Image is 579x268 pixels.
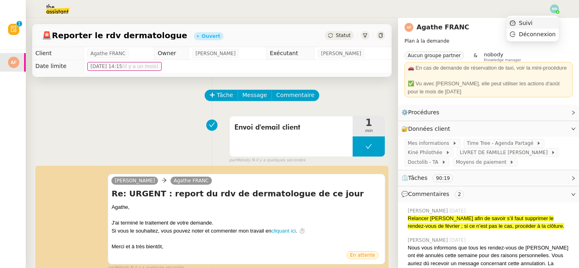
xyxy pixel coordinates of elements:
[401,124,454,134] span: 🔐
[398,170,579,186] div: ⏲️Tâches 90:19
[408,158,441,166] span: Doctolib - TA
[408,80,569,95] div: ✅ Vu avec [PERSON_NAME], elle peut utiliser les actions d'août pour le mois de [DATE]
[90,49,125,58] span: Agathe FRANC
[229,157,236,164] span: par
[408,64,569,72] div: 🚗 En cas de demande de réservation de taxi, voir la mini-procédure
[408,139,452,147] span: Mes informations
[404,23,413,32] img: svg
[18,21,21,28] p: 1
[42,31,52,40] span: 🚨
[122,64,158,69] span: (il y a un mois)
[266,47,314,60] td: Exécutant
[8,57,19,68] img: svg
[408,175,427,181] span: Tâches
[484,52,503,58] span: nobody
[170,177,212,184] a: Agathe FRANC
[271,90,319,101] button: Commentaire
[408,148,446,157] span: Kiné Philothée
[321,49,361,58] span: [PERSON_NAME]
[115,178,155,183] span: [PERSON_NAME]
[408,215,564,229] span: Relancer [PERSON_NAME] afin de savoir s’il faut supprimer le rendez-vous de février ; si ce n’est...
[242,91,267,100] span: Message
[353,128,385,134] span: min
[401,175,460,181] span: ⏲️
[111,219,382,227] div: J'ai terminé le traitement de votre demande.
[519,31,556,37] span: Déconnexion
[404,38,450,44] span: Plan à la demande
[408,191,449,197] span: Commentaires
[202,34,220,39] div: Ouvert
[401,108,443,117] span: ⚙️
[484,58,521,62] span: Knowledge manager
[484,52,521,62] app-user-label: Knowledge manager
[550,4,559,13] img: svg
[474,52,477,62] span: &
[229,157,305,164] small: Mélody N.
[353,118,385,128] span: 1
[408,126,450,132] span: Données client
[519,20,533,26] span: Suivi
[350,252,375,258] span: En attente
[456,158,509,166] span: Moyens de paiement
[467,139,536,147] span: Time Tree - Agenda Partagé
[256,157,305,164] span: il y a quelques secondes
[398,186,579,202] div: 💬Commentaires 2
[111,227,382,235] div: Si vous le souhaitez, vous pouvez noter et commenter mon travail en . ⏱️
[195,49,236,58] span: [PERSON_NAME]
[408,109,439,115] span: Procédures
[398,105,579,120] div: ⚙️Procédures
[398,121,579,137] div: 🔐Données client
[111,243,382,251] div: Merci et à très bientôt,
[32,47,84,60] td: Client
[154,47,189,60] td: Owner
[217,91,233,100] span: Tâche
[234,122,348,134] span: Envoi d'email client
[408,207,450,214] span: [PERSON_NAME]
[32,60,84,73] td: Date limite
[276,91,314,100] span: Commentaire
[460,148,551,157] span: LIVRET DE FAMILLE [PERSON_NAME]
[450,237,468,244] span: [DATE]
[238,90,272,101] button: Message
[404,52,464,60] nz-tag: Aucun groupe partner
[111,203,382,211] div: Agathe﻿,
[16,21,22,27] nz-badge-sup: 1
[271,228,296,234] a: cliquant ici
[450,207,468,214] span: [DATE]
[42,31,187,39] span: Reporter le rdv dermatologue
[408,237,450,244] span: [PERSON_NAME]
[90,62,158,70] span: [DATE] 14:15
[433,174,453,182] nz-tag: 90:19
[205,90,238,101] button: Tâche
[111,188,382,199] h4: Re: URGENT : report du rdv de dermatologue de ce jour
[401,191,467,197] span: 💬
[455,190,464,198] nz-tag: 2
[336,33,351,38] span: Statut
[417,23,469,31] a: Agathe FRANC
